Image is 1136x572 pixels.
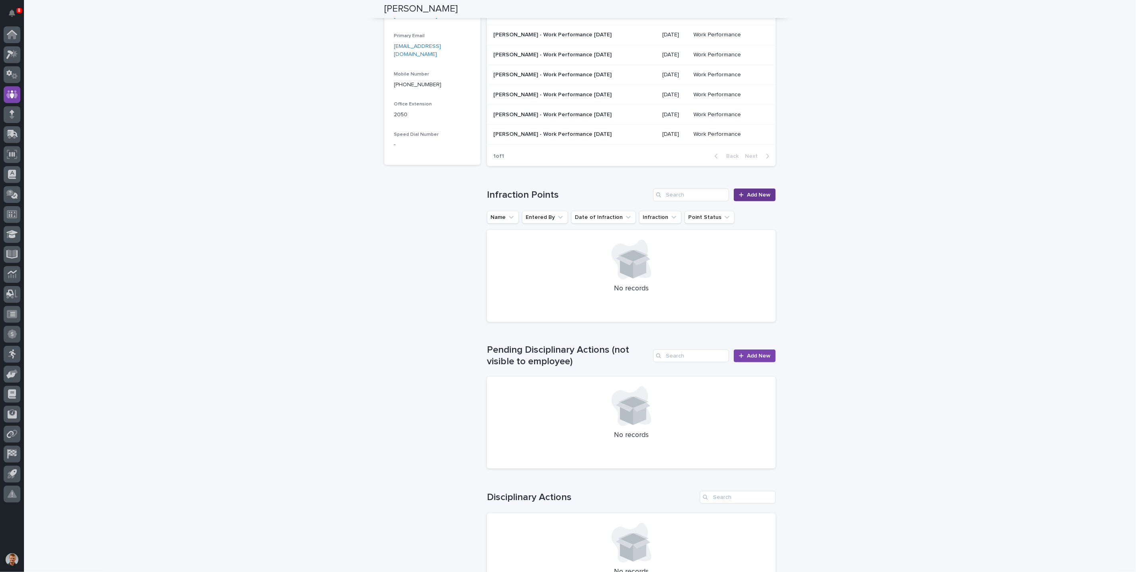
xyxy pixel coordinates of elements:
button: Entered By [522,211,568,224]
p: - [394,141,471,149]
p: [PERSON_NAME] - Work Performance [DATE] [493,70,613,78]
button: users-avatar [4,551,20,568]
p: [DATE] [662,111,687,118]
span: Add New [747,192,771,198]
button: Back [708,153,742,160]
p: [DATE] [662,131,687,138]
span: Office Extension [394,102,432,107]
a: [EMAIL_ADDRESS][DOMAIN_NAME] [394,44,441,58]
h2: [PERSON_NAME] [384,3,458,15]
span: Next [745,153,763,159]
input: Search [653,350,729,362]
p: [PERSON_NAME] - Work Performance [DATE] [493,129,613,138]
tr: [PERSON_NAME] - Work Performance [DATE][PERSON_NAME] - Work Performance [DATE] [DATE]Work Perform... [487,125,776,145]
span: Add New [747,353,771,359]
button: Notifications [4,5,20,22]
h1: Pending Disciplinary Actions (not visible to employee) [487,344,650,367]
p: Work Performance [693,111,763,118]
p: Work Performance [693,131,763,138]
p: [DATE] [662,71,687,78]
tr: [PERSON_NAME] - Work Performance [DATE][PERSON_NAME] - Work Performance [DATE] [DATE]Work Perform... [487,25,776,45]
h1: Disciplinary Actions [487,492,697,503]
span: Mobile Number [394,72,429,77]
p: Work Performance [693,91,763,98]
p: No records [497,284,766,293]
p: [DATE] [662,32,687,38]
p: Work Performance [693,71,763,78]
span: Back [721,153,739,159]
tr: [PERSON_NAME] - Work Performance [DATE][PERSON_NAME] - Work Performance [DATE] [DATE]Work Perform... [487,85,776,105]
p: [DATE] [662,52,687,58]
p: 2050 [394,111,471,119]
button: Next [742,153,776,160]
input: Search [700,491,776,504]
p: [PERSON_NAME] - Work Performance [DATE] [493,90,613,98]
input: Search [653,189,729,201]
a: [PHONE_NUMBER] [394,82,441,87]
button: Point Status [685,211,735,224]
h1: Infraction Points [487,189,650,201]
span: Speed Dial Number [394,132,439,137]
a: Add New [734,350,776,362]
p: [PERSON_NAME] - Work Performance [DATE] [493,30,613,38]
p: No records [497,431,766,440]
tr: [PERSON_NAME] - Work Performance [DATE][PERSON_NAME] - Work Performance [DATE] [DATE]Work Perform... [487,45,776,65]
p: Work Performance [693,32,763,38]
button: Infraction [639,211,681,224]
p: [PERSON_NAME] - Work Performance [DATE] [493,110,613,118]
button: Name [487,211,519,224]
button: Date of Infraction [571,211,636,224]
p: 1 of 1 [487,147,510,166]
tr: [PERSON_NAME] - Work Performance [DATE][PERSON_NAME] - Work Performance [DATE] [DATE]Work Perform... [487,105,776,125]
tr: [PERSON_NAME] - Work Performance [DATE][PERSON_NAME] - Work Performance [DATE] [DATE]Work Perform... [487,65,776,85]
p: [DATE] [662,91,687,98]
p: Work Performance [693,52,763,58]
p: 8 [18,8,20,13]
a: Add New [734,189,776,201]
span: Primary Email [394,34,425,38]
div: Notifications8 [10,10,20,22]
p: [PERSON_NAME] - Work Performance [DATE] [493,50,613,58]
